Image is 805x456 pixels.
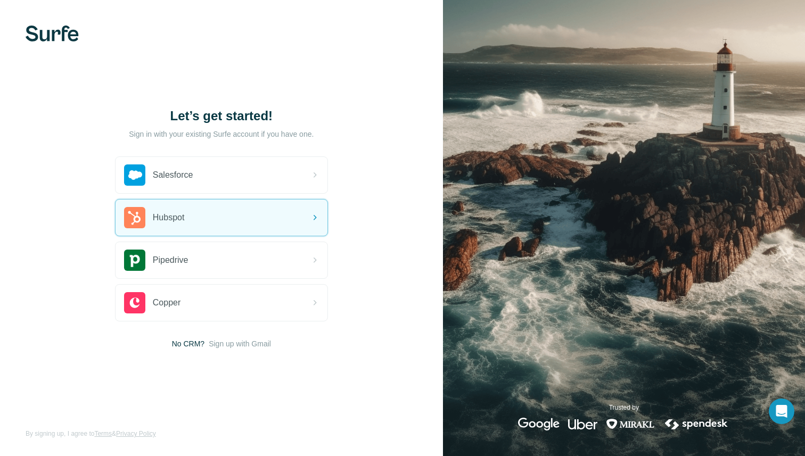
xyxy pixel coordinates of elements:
[116,430,156,437] a: Privacy Policy
[209,338,271,349] button: Sign up with Gmail
[153,169,193,181] span: Salesforce
[153,211,185,224] span: Hubspot
[153,296,180,309] span: Copper
[129,129,314,139] p: Sign in with your existing Surfe account if you have one.
[609,403,639,412] p: Trusted by
[115,107,328,125] h1: Let’s get started!
[518,418,560,430] img: google's logo
[124,292,145,313] img: copper's logo
[606,418,655,430] img: mirakl's logo
[568,418,597,430] img: uber's logo
[26,429,156,438] span: By signing up, I agree to &
[124,207,145,228] img: hubspot's logo
[663,418,729,430] img: spendesk's logo
[94,430,112,437] a: Terms
[172,338,204,349] span: No CRM?
[153,254,188,267] span: Pipedrive
[26,26,79,42] img: Surfe's logo
[124,250,145,271] img: pipedrive's logo
[769,399,794,424] div: Open Intercom Messenger
[124,164,145,186] img: salesforce's logo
